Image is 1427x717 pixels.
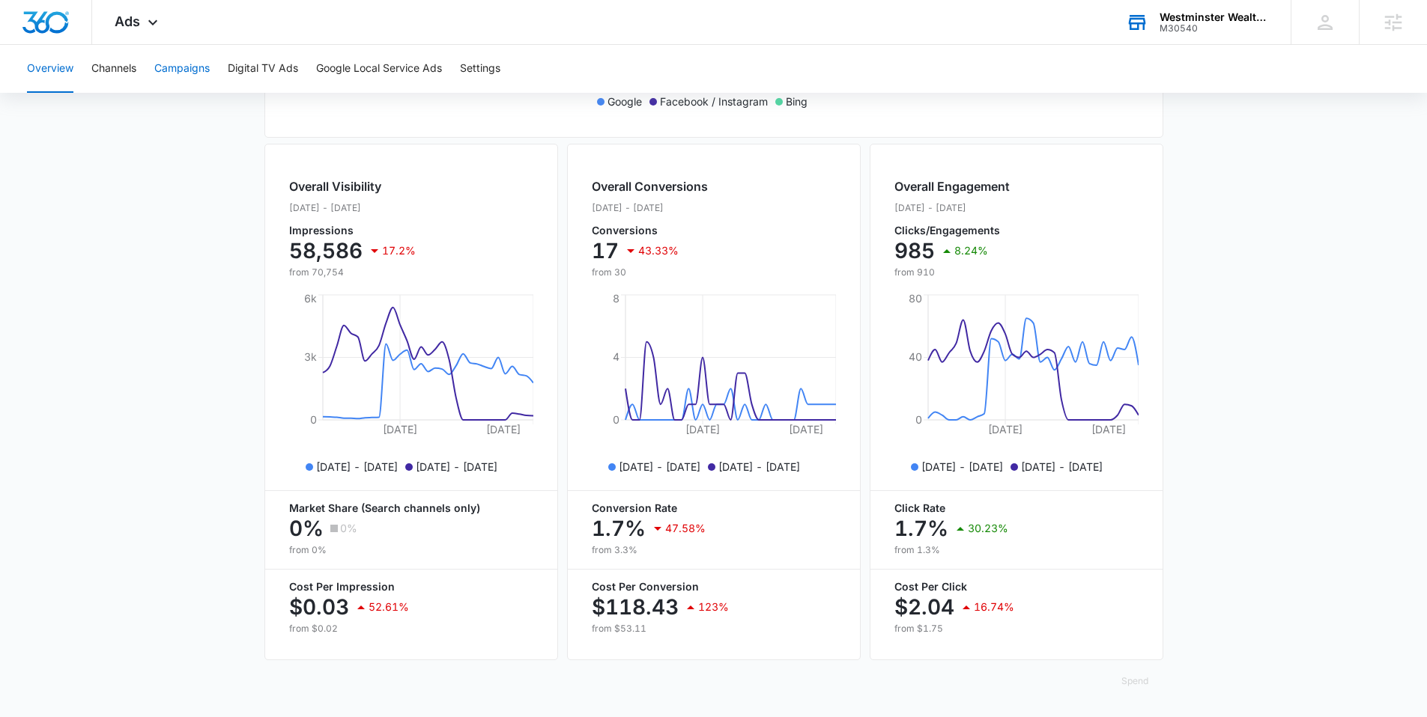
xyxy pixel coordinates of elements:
[894,503,1139,513] p: Click Rate
[909,292,922,305] tspan: 80
[915,413,922,426] tspan: 0
[619,459,700,475] p: [DATE] - [DATE]
[1106,663,1163,699] button: Spend
[289,503,533,513] p: Market Share (Search channels only)
[154,45,210,93] button: Campaigns
[289,582,533,592] p: Cost Per Impression
[894,516,948,540] p: 1.7%
[316,45,442,93] button: Google Local Service Ads
[592,201,708,215] p: [DATE] - [DATE]
[613,292,619,305] tspan: 8
[369,602,409,612] p: 52.61%
[988,423,1022,436] tspan: [DATE]
[968,523,1008,534] p: 30.23%
[486,423,521,436] tspan: [DATE]
[608,94,642,109] p: Google
[592,239,619,263] p: 17
[974,602,1014,612] p: 16.74%
[613,350,619,363] tspan: 4
[698,602,729,612] p: 123%
[789,423,823,436] tspan: [DATE]
[894,177,1010,195] h2: Overall Engagement
[289,239,363,263] p: 58,586
[316,459,398,475] p: [DATE] - [DATE]
[894,622,1139,635] p: from $1.75
[592,503,836,513] p: Conversion Rate
[383,423,417,436] tspan: [DATE]
[289,595,349,619] p: $0.03
[894,595,954,619] p: $2.04
[592,582,836,592] p: Cost Per Conversion
[613,413,619,426] tspan: 0
[1160,23,1269,34] div: account id
[115,13,140,29] span: Ads
[592,177,708,195] h2: Overall Conversions
[1021,459,1103,475] p: [DATE] - [DATE]
[228,45,298,93] button: Digital TV Ads
[289,201,416,215] p: [DATE] - [DATE]
[289,543,533,557] p: from 0%
[592,516,646,540] p: 1.7%
[289,622,533,635] p: from $0.02
[304,350,317,363] tspan: 3k
[382,245,416,256] p: 17.2%
[894,582,1139,592] p: Cost Per Click
[289,177,416,195] h2: Overall Visibility
[894,239,935,263] p: 985
[592,225,708,236] p: Conversions
[718,459,800,475] p: [DATE] - [DATE]
[665,523,706,534] p: 47.58%
[1160,11,1269,23] div: account name
[416,459,497,475] p: [DATE] - [DATE]
[310,413,317,426] tspan: 0
[685,423,720,436] tspan: [DATE]
[954,245,988,256] p: 8.24%
[592,543,836,557] p: from 3.3%
[460,45,500,93] button: Settings
[592,266,708,279] p: from 30
[304,292,317,305] tspan: 6k
[340,523,357,534] p: 0%
[289,266,416,279] p: from 70,754
[1091,423,1126,436] tspan: [DATE]
[894,201,1010,215] p: [DATE] - [DATE]
[91,45,136,93] button: Channels
[27,45,73,93] button: Overview
[289,225,416,236] p: Impressions
[894,543,1139,557] p: from 1.3%
[660,94,768,109] p: Facebook / Instagram
[894,266,1010,279] p: from 910
[786,94,808,109] p: Bing
[592,622,836,635] p: from $53.11
[909,350,922,363] tspan: 40
[894,225,1010,236] p: Clicks/Engagements
[921,459,1003,475] p: [DATE] - [DATE]
[289,516,324,540] p: 0%
[638,245,679,256] p: 43.33%
[592,595,679,619] p: $118.43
